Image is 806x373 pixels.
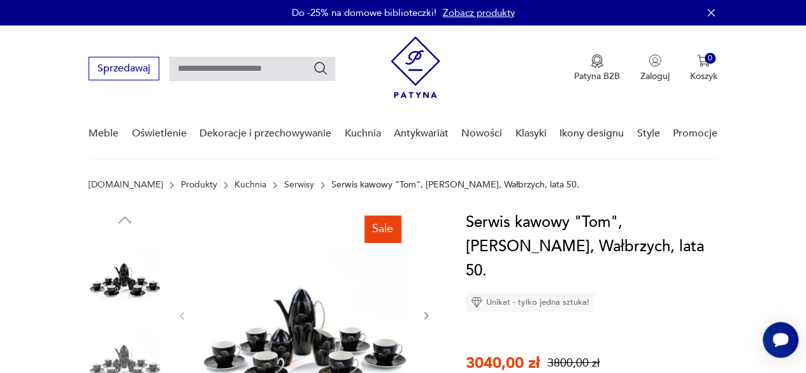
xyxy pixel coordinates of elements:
[673,109,717,158] a: Promocje
[292,6,436,19] p: Do -25% na domowe biblioteczki!
[89,180,163,190] a: [DOMAIN_NAME]
[89,236,161,309] img: Zdjęcie produktu Serwis kawowy "Tom", J. Steckiewicz, Wałbrzych, lata 50.
[89,57,159,80] button: Sprzedawaj
[640,54,670,82] button: Zaloguj
[284,180,314,190] a: Serwisy
[364,216,401,242] div: Sale
[132,109,187,158] a: Oświetlenie
[89,65,159,74] a: Sprzedawaj
[547,355,600,371] p: 3800,00 zł
[471,296,482,308] img: Ikona diamentu
[574,54,620,82] a: Ikona medaluPatyna B2B
[515,109,547,158] a: Klasyki
[313,61,328,76] button: Szukaj
[443,6,515,19] a: Zobacz produkty
[331,180,579,190] p: Serwis kawowy "Tom", [PERSON_NAME], Wałbrzych, lata 50.
[466,210,717,283] h1: Serwis kawowy "Tom", [PERSON_NAME], Wałbrzych, lata 50.
[690,70,717,82] p: Koszyk
[649,54,661,67] img: Ikonka użytkownika
[591,54,603,68] img: Ikona medalu
[574,54,620,82] button: Patyna B2B
[181,180,217,190] a: Produkty
[763,322,798,358] iframe: Smartsupp widget button
[199,109,331,158] a: Dekoracje i przechowywanie
[461,109,502,158] a: Nowości
[344,109,380,158] a: Kuchnia
[637,109,659,158] a: Style
[391,36,440,98] img: Patyna - sklep z meblami i dekoracjami vintage
[640,70,670,82] p: Zaloguj
[690,54,717,82] button: 0Koszyk
[559,109,624,158] a: Ikony designu
[697,54,710,67] img: Ikona koszyka
[705,53,716,64] div: 0
[394,109,449,158] a: Antykwariat
[89,109,119,158] a: Meble
[574,70,620,82] p: Patyna B2B
[466,293,594,312] div: Unikat - tylko jedna sztuka!
[234,180,266,190] a: Kuchnia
